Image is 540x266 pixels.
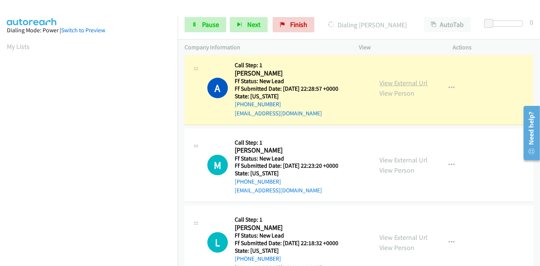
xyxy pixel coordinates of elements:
p: Actions [453,43,534,52]
h5: Ff Submitted Date: [DATE] 22:23:20 +0000 [235,162,348,170]
h5: Call Step: 1 [235,216,348,224]
h5: State: [US_STATE] [235,247,348,255]
span: Pause [202,20,219,29]
h5: State: [US_STATE] [235,170,348,177]
span: Finish [290,20,307,29]
h1: M [207,155,228,175]
a: My Lists [7,42,30,51]
h5: Call Step: 1 [235,61,348,69]
div: Delay between calls (in seconds) [488,20,523,27]
span: Next [247,20,261,29]
h5: Ff Submitted Date: [DATE] 22:18:32 +0000 [235,239,348,247]
a: Switch to Preview [61,27,105,34]
h5: Ff Status: New Lead [235,77,348,85]
a: [PHONE_NUMBER] [235,101,281,108]
h2: [PERSON_NAME] [235,146,348,155]
a: View External Url [379,79,428,87]
a: [EMAIL_ADDRESS][DOMAIN_NAME] [235,110,322,117]
h2: [PERSON_NAME] [235,224,348,232]
a: [PHONE_NUMBER] [235,178,281,185]
p: Company Information [185,43,345,52]
div: The call is yet to be attempted [207,155,228,175]
a: Finish [273,17,314,32]
a: View Person [379,243,414,252]
div: Dialing Mode: Power | [7,26,171,35]
h5: Ff Status: New Lead [235,232,348,239]
p: View [359,43,439,52]
a: View Person [379,166,414,175]
h1: L [207,232,228,253]
button: Next [230,17,268,32]
div: The call is yet to be attempted [207,232,228,253]
a: View External Url [379,156,428,164]
button: AutoTab [424,17,471,32]
p: Dialing [PERSON_NAME] [325,20,410,30]
a: View Person [379,89,414,98]
h5: State: [US_STATE] [235,93,348,100]
h5: Ff Submitted Date: [DATE] 22:28:57 +0000 [235,85,348,93]
h5: Ff Status: New Lead [235,155,348,162]
iframe: Resource Center [518,103,540,163]
div: 0 [530,17,533,27]
h2: [PERSON_NAME] [235,69,348,78]
a: [PHONE_NUMBER] [235,255,281,262]
a: Pause [185,17,226,32]
a: [EMAIL_ADDRESS][DOMAIN_NAME] [235,187,322,194]
h5: Call Step: 1 [235,139,348,146]
h1: A [207,78,228,98]
a: View External Url [379,233,428,242]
